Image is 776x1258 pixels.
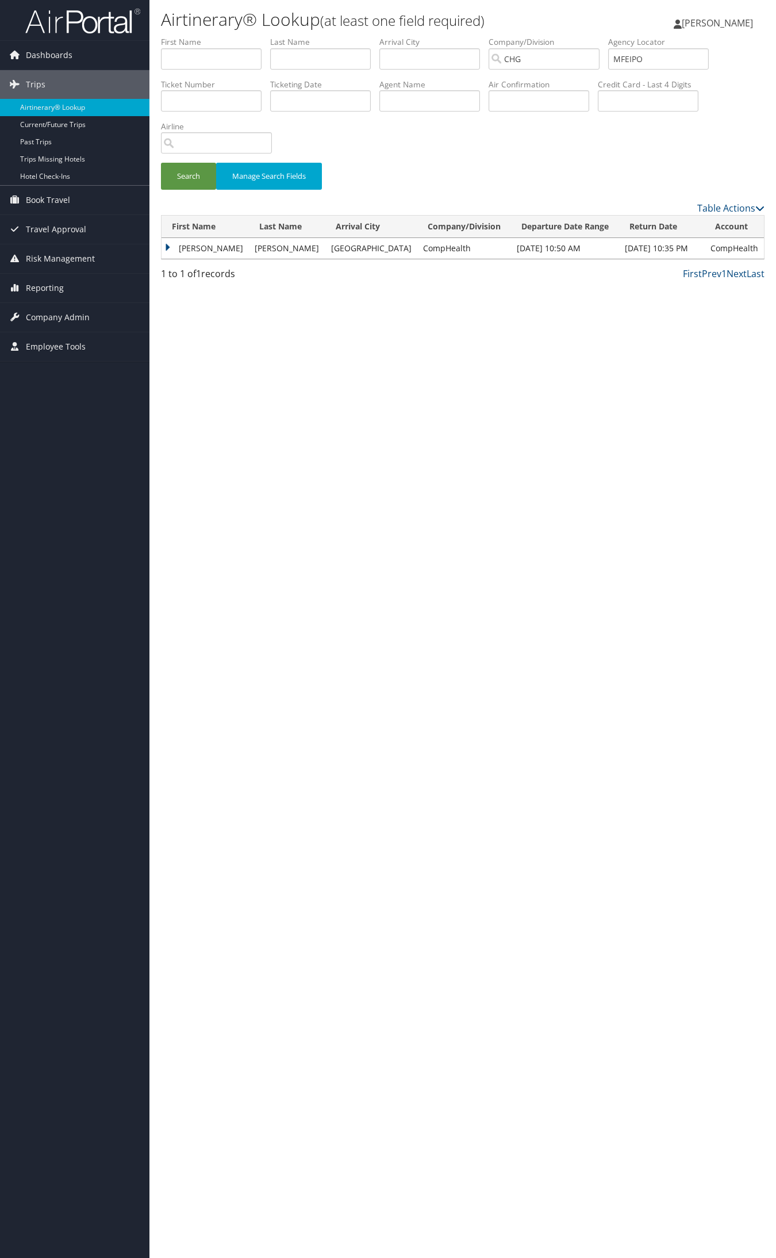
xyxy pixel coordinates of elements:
[25,7,140,34] img: airportal-logo.png
[162,216,249,238] th: First Name: activate to sort column ascending
[249,238,325,259] td: [PERSON_NAME]
[417,216,511,238] th: Company/Division
[489,36,608,48] label: Company/Division
[619,238,704,259] td: [DATE] 10:35 PM
[249,216,325,238] th: Last Name: activate to sort column ascending
[161,36,270,48] label: First Name
[161,7,563,32] h1: Airtinerary® Lookup
[697,202,765,214] a: Table Actions
[619,216,704,238] th: Return Date: activate to sort column ascending
[727,267,747,280] a: Next
[161,121,281,132] label: Airline
[162,238,249,259] td: [PERSON_NAME]
[325,216,417,238] th: Arrival City: activate to sort column ascending
[26,303,90,332] span: Company Admin
[26,186,70,214] span: Book Travel
[511,238,619,259] td: [DATE] 10:50 AM
[489,79,598,90] label: Air Confirmation
[196,267,201,280] span: 1
[26,41,72,70] span: Dashboards
[161,267,299,286] div: 1 to 1 of records
[674,6,765,40] a: [PERSON_NAME]
[270,36,379,48] label: Last Name
[682,17,753,29] span: [PERSON_NAME]
[747,267,765,280] a: Last
[608,36,717,48] label: Agency Locator
[216,163,322,190] button: Manage Search Fields
[683,267,702,280] a: First
[511,216,619,238] th: Departure Date Range: activate to sort column ascending
[161,163,216,190] button: Search
[705,238,764,259] td: CompHealth
[379,36,489,48] label: Arrival City
[26,70,45,99] span: Trips
[702,267,721,280] a: Prev
[325,238,417,259] td: [GEOGRAPHIC_DATA]
[26,244,95,273] span: Risk Management
[270,79,379,90] label: Ticketing Date
[26,215,86,244] span: Travel Approval
[598,79,707,90] label: Credit Card - Last 4 Digits
[705,216,764,238] th: Account: activate to sort column ascending
[26,332,86,361] span: Employee Tools
[721,267,727,280] a: 1
[26,274,64,302] span: Reporting
[320,11,485,30] small: (at least one field required)
[161,79,270,90] label: Ticket Number
[379,79,489,90] label: Agent Name
[417,238,511,259] td: CompHealth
